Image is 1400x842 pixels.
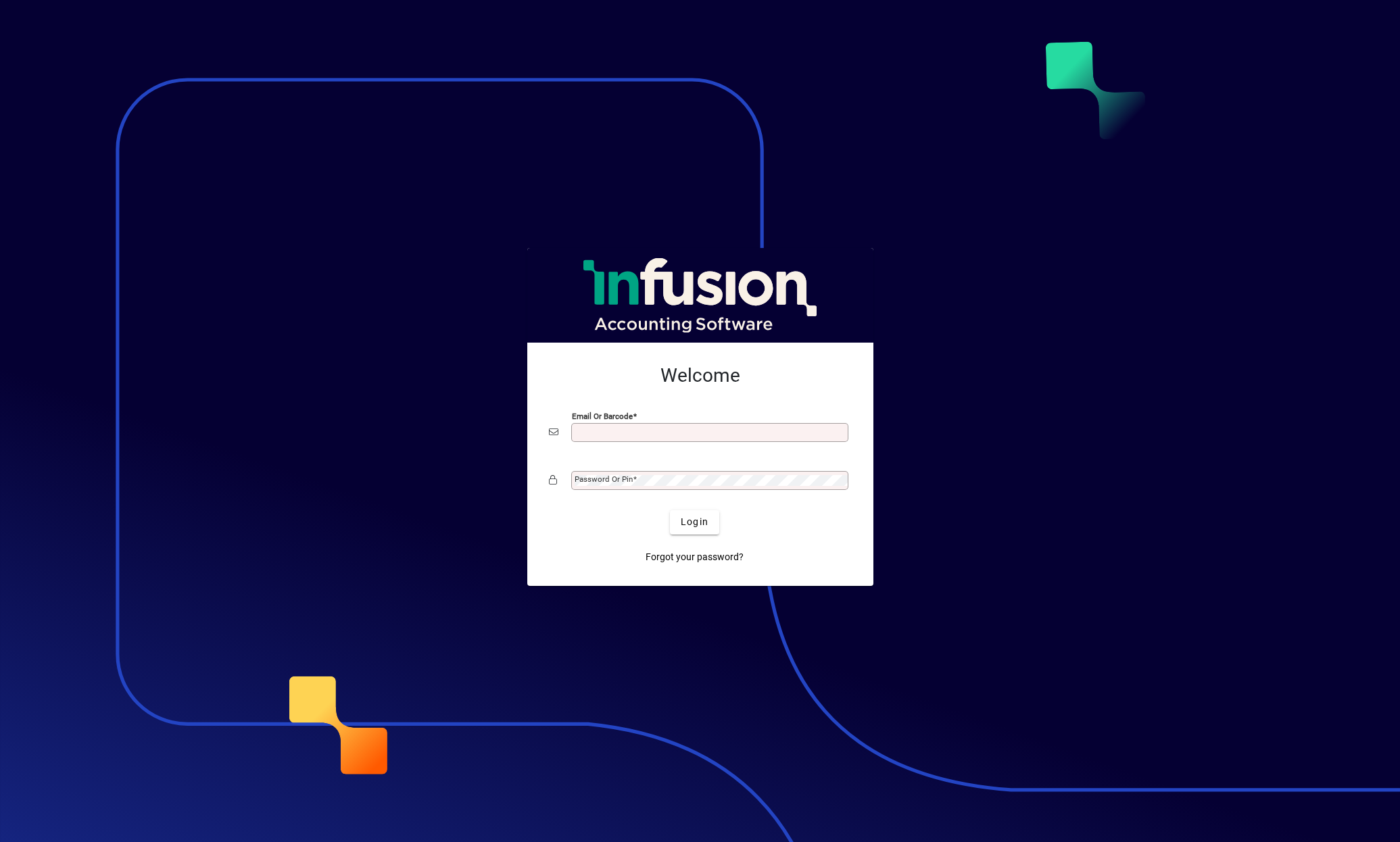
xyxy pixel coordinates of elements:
a: Forgot your password? [640,545,749,570]
span: Forgot your password? [646,550,744,564]
h2: Welcome [549,364,852,387]
mat-label: Email or Barcode [572,411,633,420]
span: Login [681,515,708,529]
mat-label: Password or Pin [575,474,633,484]
button: Login [670,510,719,535]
